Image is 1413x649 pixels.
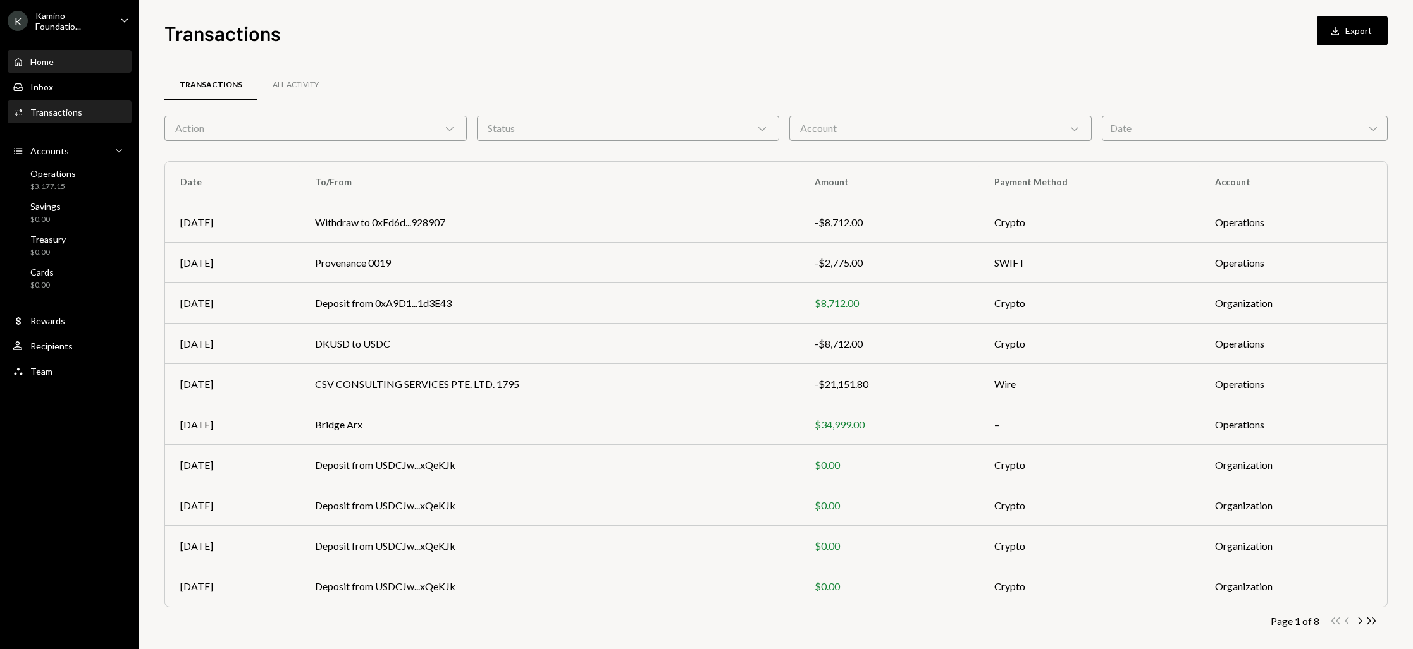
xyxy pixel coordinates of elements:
[8,11,28,31] div: K
[30,201,61,212] div: Savings
[8,139,132,162] a: Accounts
[300,485,799,526] td: Deposit from USDCJw...xQeKJk
[30,366,52,377] div: Team
[979,243,1200,283] td: SWIFT
[300,243,799,283] td: Provenance 0019
[1317,16,1388,45] button: Export
[1200,283,1387,324] td: Organization
[815,215,963,230] div: -$8,712.00
[300,364,799,404] td: CSV CONSULTING SERVICES PTE. LTD. 1795
[35,10,110,32] div: Kamino Foundatio...
[180,80,242,90] div: Transactions
[815,498,963,513] div: $0.00
[257,69,334,101] a: All Activity
[30,82,53,92] div: Inbox
[8,50,132,73] a: Home
[8,197,132,227] a: Savings$0.00
[979,404,1200,445] td: –
[1200,364,1387,404] td: Operations
[1271,615,1319,627] div: Page 1 of 8
[180,498,285,513] div: [DATE]
[8,263,132,293] a: Cards$0.00
[300,445,799,485] td: Deposit from USDCJw...xQeKJk
[30,214,61,225] div: $0.00
[979,445,1200,485] td: Crypto
[8,100,132,123] a: Transactions
[30,267,54,277] div: Cards
[30,56,54,67] div: Home
[1200,485,1387,526] td: Organization
[815,579,963,594] div: $0.00
[300,566,799,607] td: Deposit from USDCJw...xQeKJk
[180,417,285,432] div: [DATE]
[180,579,285,594] div: [DATE]
[815,255,963,270] div: -$2,775.00
[1200,202,1387,243] td: Operations
[30,181,76,192] div: $3,177.15
[300,526,799,566] td: Deposit from USDCJw...xQeKJk
[30,315,65,326] div: Rewards
[979,485,1200,526] td: Crypto
[164,69,257,101] a: Transactions
[979,162,1200,202] th: Payment Method
[815,458,963,473] div: $0.00
[1200,566,1387,607] td: Organization
[8,334,132,357] a: Recipients
[273,80,319,90] div: All Activity
[164,20,281,45] h1: Transactions
[8,360,132,382] a: Team
[979,364,1200,404] td: Wire
[1200,404,1387,445] td: Operations
[300,283,799,324] td: Deposit from 0xA9D1...1d3E43
[30,234,66,245] div: Treasury
[8,164,132,195] a: Operations$3,177.15
[979,202,1200,243] td: Crypto
[300,324,799,364] td: DKUSD to USDC
[1200,243,1387,283] td: Operations
[30,145,69,156] div: Accounts
[180,336,285,351] div: [DATE]
[30,280,54,291] div: $0.00
[979,283,1200,324] td: Crypto
[815,417,963,432] div: $34,999.00
[30,341,73,351] div: Recipients
[1200,162,1387,202] th: Account
[815,336,963,351] div: -$8,712.00
[979,526,1200,566] td: Crypto
[180,458,285,473] div: [DATE]
[789,116,1092,141] div: Account
[815,538,963,554] div: $0.00
[1200,324,1387,364] td: Operations
[180,255,285,270] div: [DATE]
[180,377,285,392] div: [DATE]
[1102,116,1388,141] div: Date
[180,215,285,230] div: [DATE]
[815,296,963,311] div: $8,712.00
[815,377,963,392] div: -$21,151.80
[164,116,467,141] div: Action
[165,162,300,202] th: Date
[300,202,799,243] td: Withdraw to 0xEd6d...928907
[30,247,66,258] div: $0.00
[1200,445,1387,485] td: Organization
[8,230,132,260] a: Treasury$0.00
[300,404,799,445] td: Bridge Arx
[1200,526,1387,566] td: Organization
[979,324,1200,364] td: Crypto
[300,162,799,202] th: To/From
[8,75,132,98] a: Inbox
[979,566,1200,607] td: Crypto
[180,296,285,311] div: [DATE]
[30,107,82,118] div: Transactions
[799,162,978,202] th: Amount
[30,168,76,179] div: Operations
[477,116,779,141] div: Status
[180,538,285,554] div: [DATE]
[8,309,132,332] a: Rewards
